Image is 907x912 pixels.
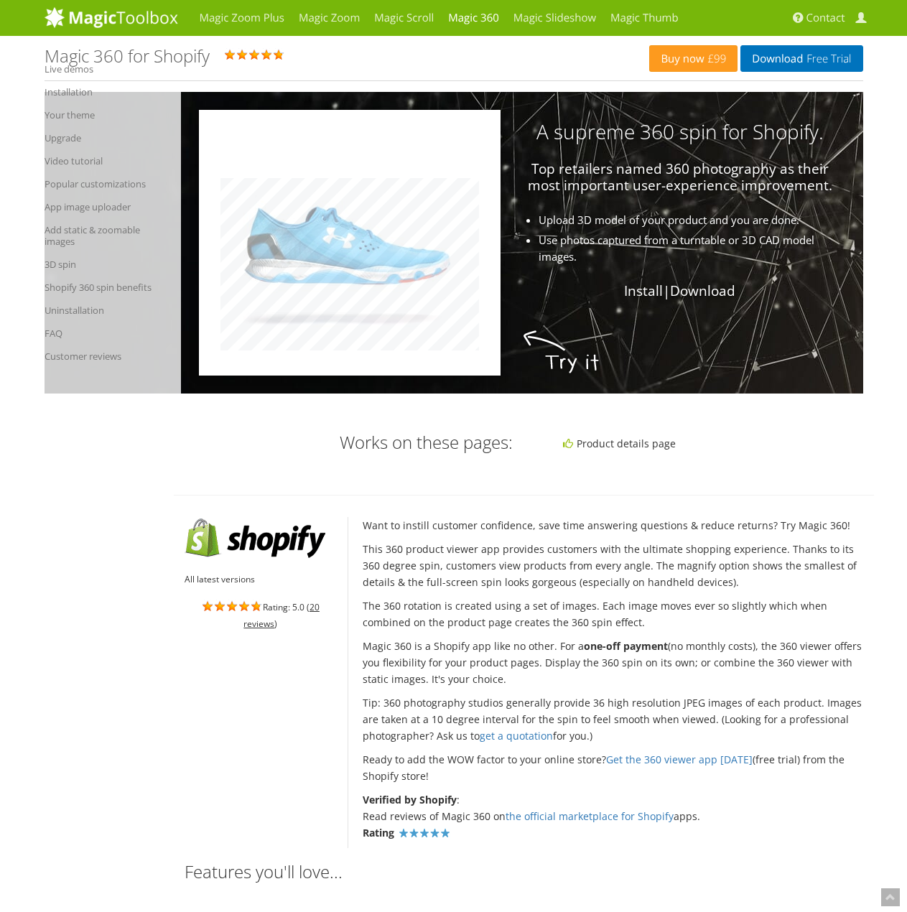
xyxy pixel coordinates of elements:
a: App image uploader [45,195,177,218]
p: The 360 rotation is created using a set of images. Each image moves ever so slightly which when c... [363,597,862,631]
a: get a quotation [480,729,553,743]
ul: All latest versions [185,571,338,587]
p: Want to instill customer confidence, save time answering questions & reduce returns? Try Magic 360! [363,517,862,534]
li: Use photos captured from a turntable or 3D CAD model images. [223,232,847,265]
a: Customer reviews [45,345,177,368]
div: Rating: 5.0 ( ) [45,47,650,70]
a: FAQ [45,322,177,345]
a: Uninstallation [45,299,177,322]
a: Download [670,281,735,300]
li: Upload 3D model of your product and you are done. [223,212,847,228]
p: : Read reviews of Magic 360 on apps. [363,791,862,841]
h3: Features you'll love... [185,862,863,881]
span: £99 [704,53,727,65]
img: Magic 360 for Shopify [397,827,451,840]
a: Upgrade [45,126,177,149]
p: Tip: 360 photography studios generally provide 36 high resolution JPEG images of each product. Im... [363,694,862,744]
a: Buy now£99 [649,45,738,72]
h1: Magic 360 for Shopify [45,47,210,65]
p: This 360 product viewer app provides customers with the ultimate shopping experience. Thanks to i... [363,541,862,590]
a: Get the 360 viewer app [DATE] [606,753,753,766]
strong: Verified by Shopify [363,793,457,806]
li: Product details page [563,435,860,452]
h3: A supreme 360 spin for Shopify. [181,121,834,143]
p: Magic 360 is a Shopify app like no other. For a (no monthly costs), the 360 viewer offers you fle... [363,638,862,687]
a: 3D spin [45,253,177,276]
a: Installation [45,80,177,103]
a: Shopify 360 spin benefits [45,276,177,299]
img: MagicToolbox.com - Image tools for your website [45,6,178,28]
span: Contact [806,11,845,25]
h3: Works on these pages: [185,433,513,452]
span: Free Trial [803,53,851,65]
div: Rating: 5.0 ( ) [185,598,338,632]
a: Add static & zoomable images [45,218,177,253]
a: Popular customizations [45,172,177,195]
a: Video tutorial [45,149,177,172]
p: Top retailers named 360 photography as their most important user-experience improvement. [181,161,834,194]
strong: Rating [363,826,394,839]
p: | [181,283,834,299]
a: the official marketplace for Shopify [506,809,674,823]
a: Your theme [45,103,177,126]
strong: one-off payment [584,639,668,653]
p: Ready to add the WOW factor to your online store? (free trial) from the Shopify store! [363,751,862,784]
a: DownloadFree Trial [740,45,862,72]
a: Install [624,281,663,300]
